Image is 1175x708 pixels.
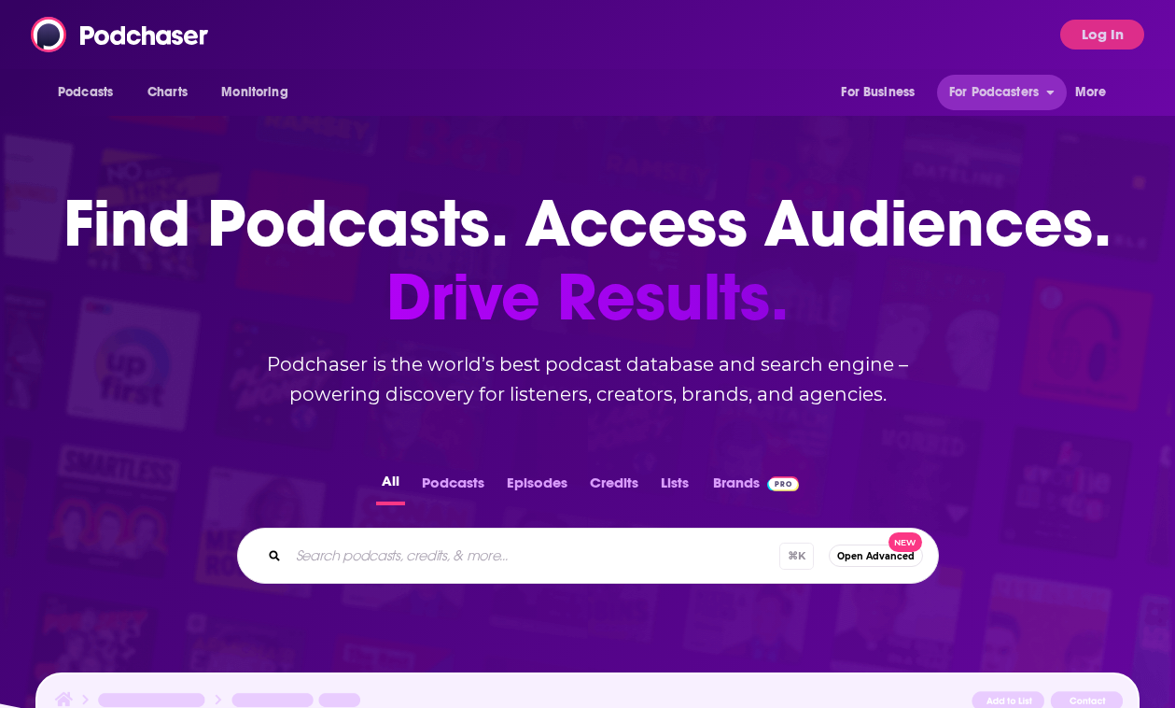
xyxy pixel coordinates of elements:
span: Podcasts [58,79,113,106]
button: open menu [45,75,137,110]
img: Podchaser - Follow, Share and Rate Podcasts [31,17,210,52]
span: Monitoring [221,79,287,106]
span: New [888,532,922,552]
span: For Business [841,79,915,106]
button: All [376,469,405,505]
span: Open Advanced [837,551,915,561]
img: Podchaser Pro [767,476,800,491]
span: ⌘ K [779,543,814,570]
button: open menu [937,75,1066,110]
h2: Podchaser is the world’s best podcast database and search engine – powering discovery for listene... [215,349,961,409]
span: For Podcasters [949,79,1039,106]
button: Open AdvancedNew [829,545,923,567]
button: Podcasts [416,469,490,505]
a: BrandsPodchaser Pro [713,469,800,505]
button: open menu [1062,75,1130,110]
button: Credits [584,469,644,505]
h1: Find Podcasts. Access Audiences. [63,187,1112,334]
span: Drive Results. [63,261,1112,334]
button: open menu [828,75,938,110]
button: Lists [655,469,694,505]
div: Search podcasts, credits, & more... [237,528,939,584]
span: Charts [147,79,188,106]
button: open menu [208,75,312,110]
button: Log In [1060,20,1144,50]
button: Episodes [501,469,573,505]
input: Search podcasts, credits, & more... [288,541,779,571]
span: More [1075,79,1107,106]
a: Charts [135,75,199,110]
